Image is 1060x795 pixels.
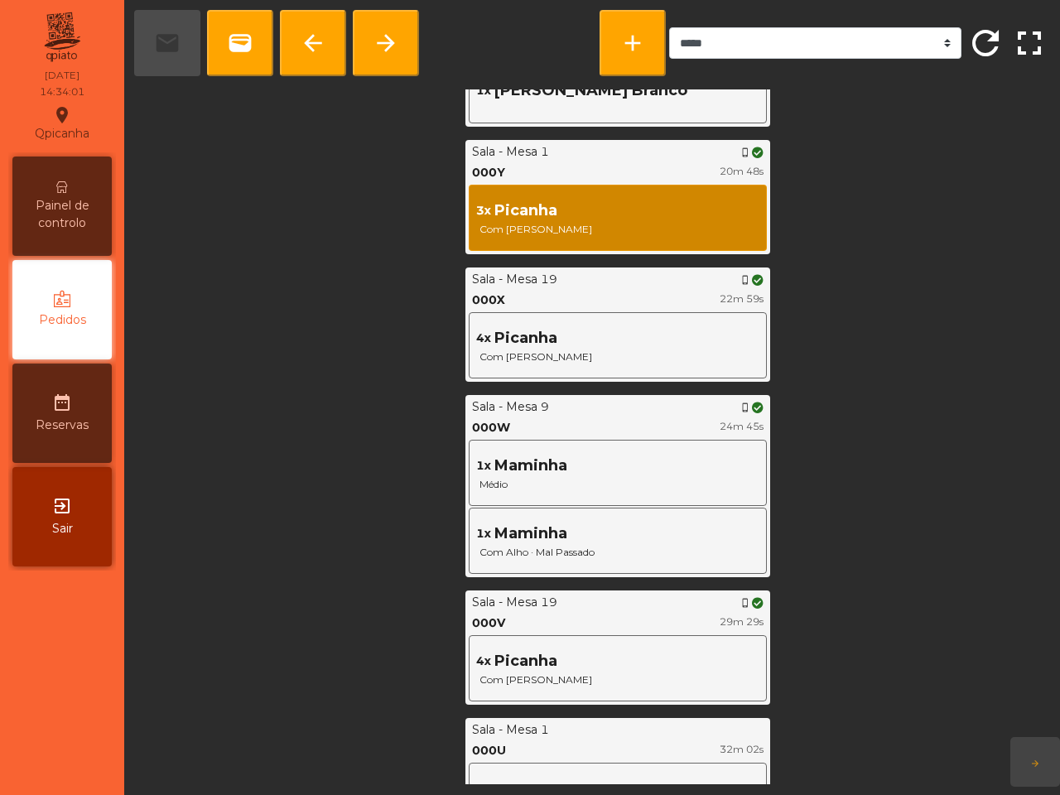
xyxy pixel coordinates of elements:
[472,742,506,759] div: 000U
[40,84,84,99] div: 14:34:01
[965,10,1006,76] button: refresh
[227,30,253,56] span: wallet
[720,743,764,755] span: 32m 02s
[36,417,89,434] span: Reservas
[35,103,89,144] div: Qpicanha
[476,82,491,99] span: 1x
[476,202,491,219] span: 3x
[472,291,505,309] div: 000X
[476,653,491,670] span: 4x
[52,393,72,412] i: date_range
[207,10,273,76] button: wallet
[1009,23,1049,63] span: fullscreen
[506,271,557,288] div: Mesa 19
[280,10,346,76] button: arrow_back
[300,30,326,56] span: arrow_back
[720,165,764,177] span: 20m 48s
[472,271,503,288] div: Sala -
[494,523,567,545] span: Maminha
[17,197,108,232] span: Painel de controlo
[740,147,750,157] span: phone_iphone
[720,292,764,305] span: 22m 59s
[373,30,399,56] span: arrow_forward
[52,520,73,537] span: Sair
[476,349,759,364] span: Com [PERSON_NAME]
[494,200,557,222] span: Picanha
[494,650,557,672] span: Picanha
[476,222,759,237] span: Com [PERSON_NAME]
[476,525,491,542] span: 1x
[506,398,549,416] div: Mesa 9
[1009,10,1050,76] button: fullscreen
[52,496,72,516] i: exit_to_app
[740,275,750,285] span: phone_iphone
[472,398,503,416] div: Sala -
[506,721,549,739] div: Mesa 1
[353,10,419,76] button: arrow_forward
[472,143,503,161] div: Sala -
[472,419,510,436] div: 000W
[472,164,505,181] div: 000Y
[740,402,750,412] span: phone_iphone
[494,455,567,477] span: Maminha
[619,30,646,56] span: add
[506,143,549,161] div: Mesa 1
[720,615,764,628] span: 29m 29s
[476,545,759,560] span: Com Alho · Mal Passado
[476,457,491,475] span: 1x
[45,68,79,83] div: [DATE]
[476,477,759,492] span: Médio
[472,614,505,632] div: 000V
[1010,737,1060,787] button: arrow_forward
[966,23,1005,63] span: refresh
[720,420,764,432] span: 24m 45s
[494,327,557,349] span: Picanha
[476,672,759,687] span: Com [PERSON_NAME]
[52,105,72,125] i: location_on
[494,79,687,102] span: [PERSON_NAME] Branco
[472,721,503,739] div: Sala -
[600,10,666,76] button: add
[39,311,86,329] span: Pedidos
[1030,759,1040,768] span: arrow_forward
[506,594,557,611] div: Mesa 19
[41,8,82,66] img: qpiato
[740,598,750,608] span: phone_iphone
[472,594,503,611] div: Sala -
[476,330,491,347] span: 4x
